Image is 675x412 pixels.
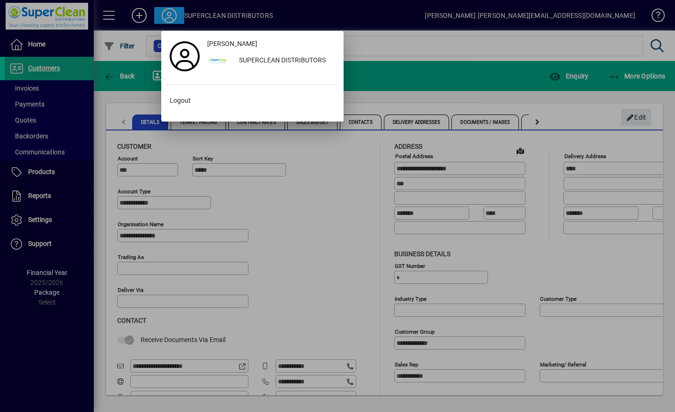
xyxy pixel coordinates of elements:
button: SUPERCLEAN DISTRIBUTORS [203,53,339,69]
span: Logout [170,96,191,106]
span: [PERSON_NAME] [207,39,257,49]
div: SUPERCLEAN DISTRIBUTORS [232,53,339,69]
button: Logout [166,92,339,109]
a: [PERSON_NAME] [203,36,339,53]
a: Profile [166,48,203,65]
